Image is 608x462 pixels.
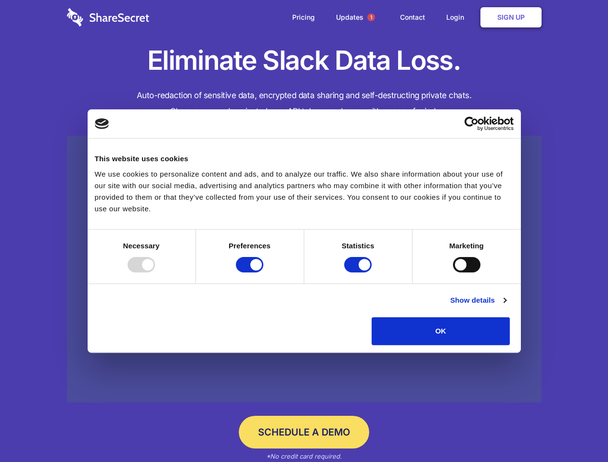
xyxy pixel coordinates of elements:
strong: Necessary [123,242,160,250]
a: Wistia video thumbnail [67,136,542,403]
div: This website uses cookies [95,153,514,165]
div: We use cookies to personalize content and ads, and to analyze our traffic. We also share informat... [95,168,514,215]
a: Contact [390,2,435,32]
button: OK [372,317,510,345]
h4: Auto-redaction of sensitive data, encrypted data sharing and self-destructing private chats. Shar... [67,88,542,119]
em: *No credit card required. [266,452,342,460]
strong: Statistics [342,242,375,250]
strong: Marketing [449,242,484,250]
strong: Preferences [229,242,271,250]
a: Show details [450,295,506,306]
a: Login [437,2,479,32]
h1: Eliminate Slack Data Loss. [67,43,542,78]
img: logo [95,118,109,129]
span: 1 [367,13,375,21]
a: Pricing [283,2,324,32]
img: logo-wordmark-white-trans-d4663122ce5f474addd5e946df7df03e33cb6a1c49d2221995e7729f52c070b2.svg [67,8,149,26]
a: Sign Up [480,7,542,27]
a: Usercentrics Cookiebot - opens in a new window [429,116,514,131]
a: Schedule a Demo [239,416,369,449]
